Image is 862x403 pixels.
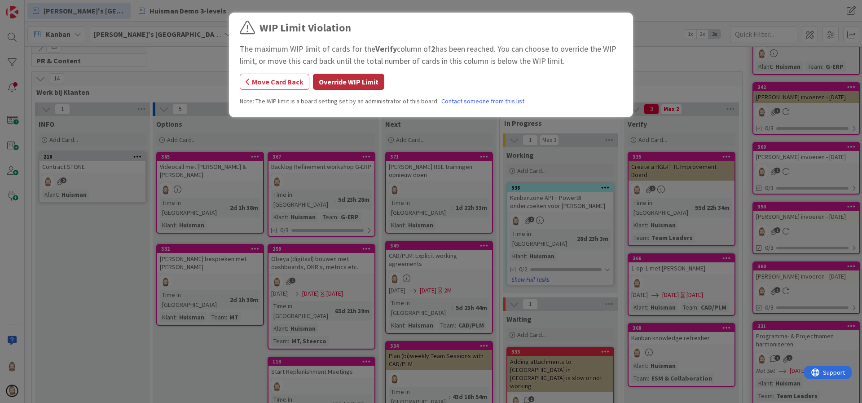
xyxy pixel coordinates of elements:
button: Move Card Back [240,74,309,90]
b: Verify [375,44,397,54]
div: WIP Limit Violation [259,20,351,36]
b: 2 [431,44,435,54]
button: Override WIP Limit [313,74,384,90]
span: Support [19,1,41,12]
div: The maximum WIP limit of cards for the column of has been reached. You can choose to override the... [240,43,622,67]
a: Contact someone from this list. [441,97,526,106]
div: Note: The WIP limit is a board setting set by an administrator of this board. [240,97,622,106]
